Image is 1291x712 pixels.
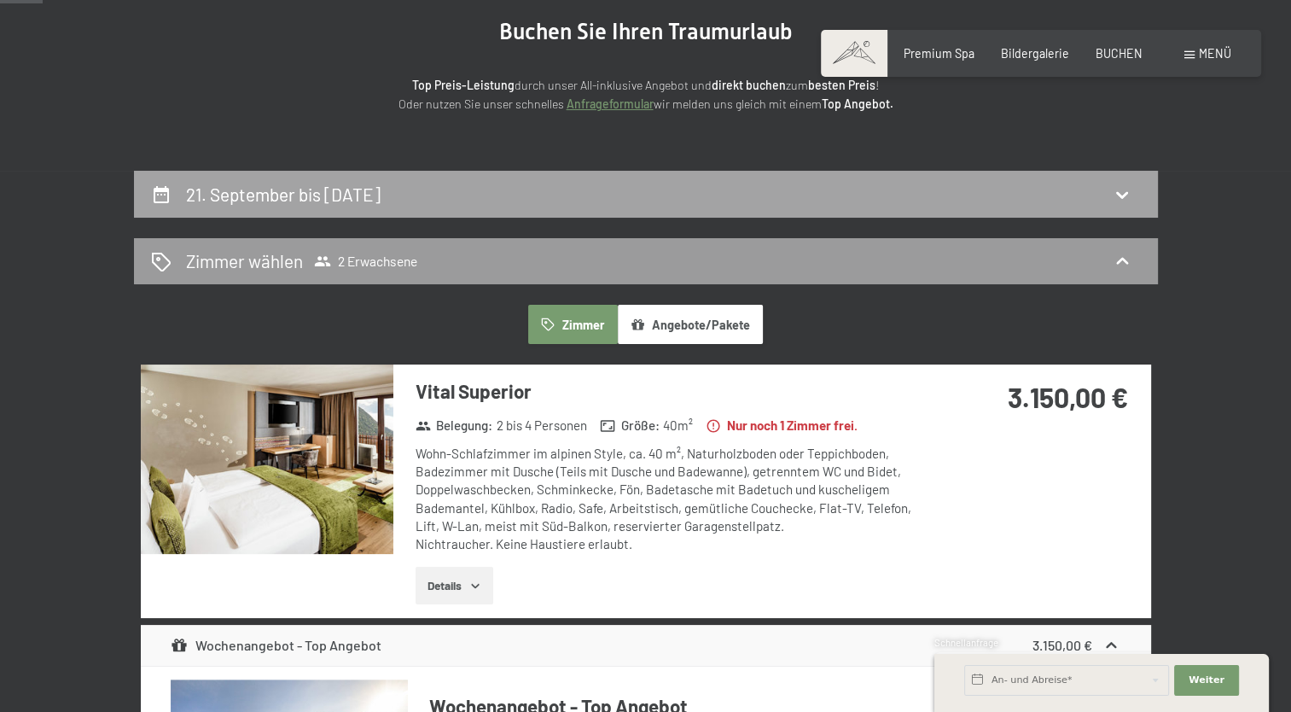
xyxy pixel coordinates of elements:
[186,184,381,205] h2: 21. September bis [DATE]
[141,625,1151,666] div: Wochenangebot - Top Angebot3.150,00 €
[186,248,303,273] h2: Zimmer wählen
[314,253,417,270] span: 2 Erwachsene
[808,78,875,92] strong: besten Preis
[171,635,381,656] div: Wochenangebot - Top Angebot
[706,417,858,435] strong: Nur noch 1 Zimmer frei.
[567,96,654,111] a: Anfrageformular
[1174,665,1239,696] button: Weiter
[600,417,660,435] strong: Größe :
[1096,46,1143,61] a: BUCHEN
[712,78,786,92] strong: direkt buchen
[416,378,923,405] h3: Vital Superior
[497,417,587,435] span: 2 bis 4 Personen
[416,567,493,604] button: Details
[141,365,393,554] img: mss_renderimg.php
[1001,46,1069,61] a: Bildergalerie
[412,78,515,92] strong: Top Preis-Leistung
[822,96,893,111] strong: Top Angebot.
[416,445,923,554] div: Wohn-Schlafzimmer im alpinen Style, ca. 40 m², Naturholzboden oder Teppichboden, Badezimmer mit D...
[1189,674,1224,687] span: Weiter
[528,305,617,344] button: Zimmer
[1199,46,1231,61] span: Menü
[1008,381,1128,413] strong: 3.150,00 €
[618,305,763,344] button: Angebote/Pakete
[499,19,793,44] span: Buchen Sie Ihren Traumurlaub
[416,417,493,435] strong: Belegung :
[904,46,974,61] a: Premium Spa
[270,76,1021,114] p: durch unser All-inklusive Angebot und zum ! Oder nutzen Sie unser schnelles wir melden uns gleich...
[663,417,693,435] span: 40 m²
[934,637,998,648] span: Schnellanfrage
